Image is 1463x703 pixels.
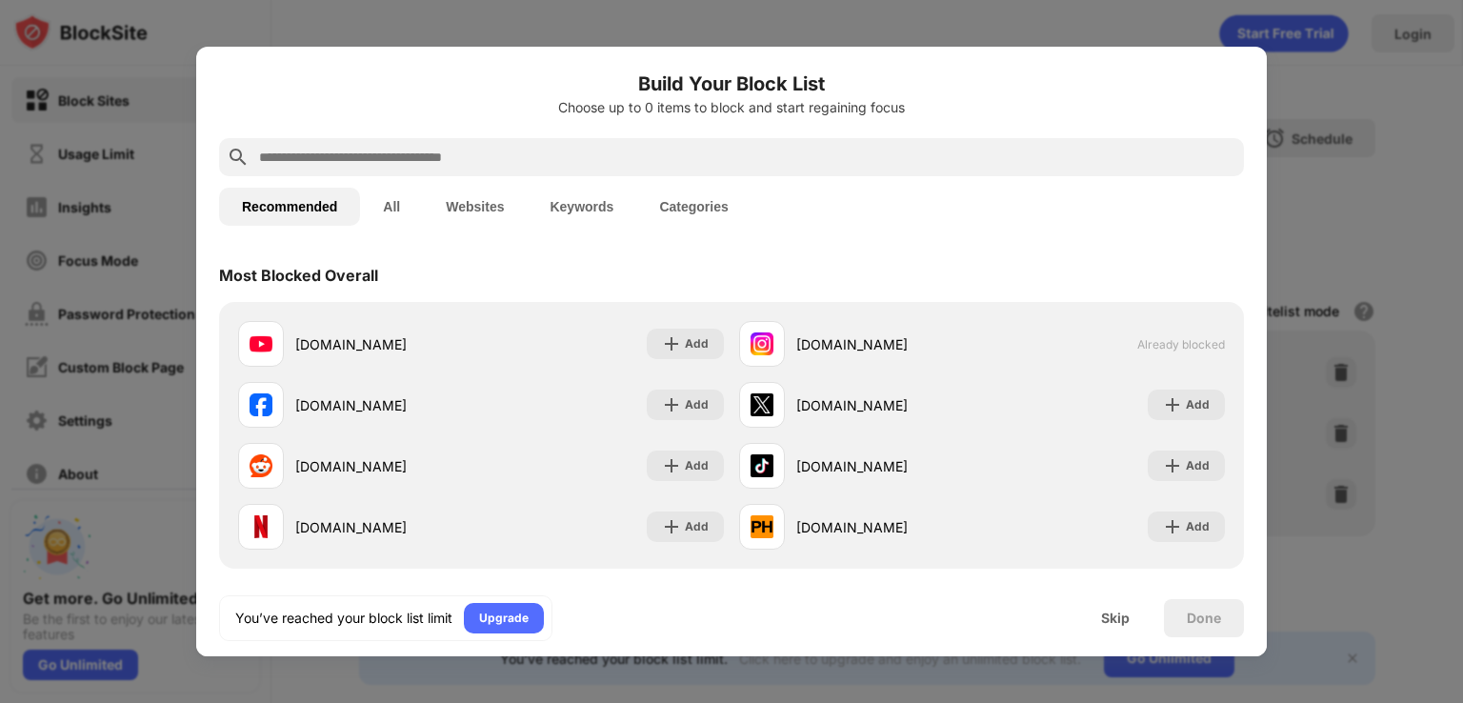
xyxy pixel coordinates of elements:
[295,517,481,537] div: [DOMAIN_NAME]
[796,395,982,415] div: [DOMAIN_NAME]
[295,334,481,354] div: [DOMAIN_NAME]
[796,334,982,354] div: [DOMAIN_NAME]
[1186,456,1210,475] div: Add
[1137,337,1225,351] span: Already blocked
[685,456,709,475] div: Add
[479,609,529,628] div: Upgrade
[219,266,378,285] div: Most Blocked Overall
[250,454,272,477] img: favicons
[1186,517,1210,536] div: Add
[751,393,773,416] img: favicons
[751,332,773,355] img: favicons
[751,454,773,477] img: favicons
[250,332,272,355] img: favicons
[685,395,709,414] div: Add
[423,188,527,226] button: Websites
[360,188,423,226] button: All
[295,395,481,415] div: [DOMAIN_NAME]
[219,100,1244,115] div: Choose up to 0 items to block and start regaining focus
[227,146,250,169] img: search.svg
[685,517,709,536] div: Add
[219,70,1244,98] h6: Build Your Block List
[295,456,481,476] div: [DOMAIN_NAME]
[1186,395,1210,414] div: Add
[1187,611,1221,626] div: Done
[250,515,272,538] img: favicons
[527,188,636,226] button: Keywords
[250,393,272,416] img: favicons
[685,334,709,353] div: Add
[796,517,982,537] div: [DOMAIN_NAME]
[796,456,982,476] div: [DOMAIN_NAME]
[219,188,360,226] button: Recommended
[636,188,751,226] button: Categories
[1101,611,1130,626] div: Skip
[235,609,452,628] div: You’ve reached your block list limit
[751,515,773,538] img: favicons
